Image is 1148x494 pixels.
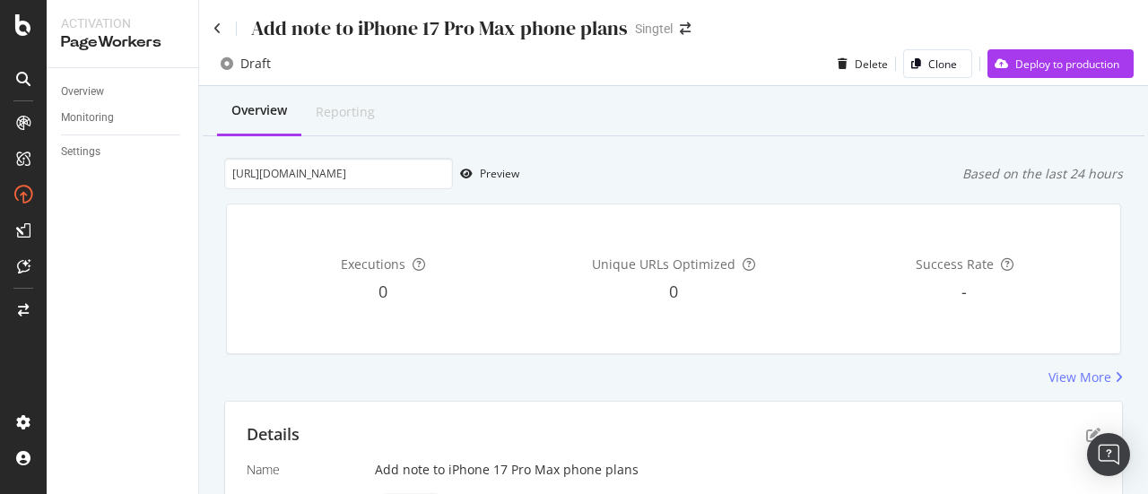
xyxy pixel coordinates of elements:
[680,22,691,35] div: arrow-right-arrow-left
[987,49,1134,78] button: Deploy to production
[61,32,184,53] div: PageWorkers
[831,49,888,78] button: Delete
[224,158,453,189] input: Preview your optimization on a URL
[592,256,735,273] span: Unique URLs Optimized
[61,14,184,32] div: Activation
[375,461,1100,479] div: Add note to iPhone 17 Pro Max phone plans
[378,281,387,302] span: 0
[962,165,1123,183] div: Based on the last 24 hours
[1048,368,1111,386] div: View More
[247,423,300,446] div: Details
[480,166,519,181] div: Preview
[855,56,888,72] div: Delete
[61,143,100,161] div: Settings
[231,101,287,119] div: Overview
[251,14,628,42] div: Add note to iPhone 17 Pro Max phone plans
[669,281,678,302] span: 0
[453,160,519,188] button: Preview
[903,49,972,78] button: Clone
[240,55,271,73] div: Draft
[916,256,994,273] span: Success Rate
[247,461,361,479] div: Name
[961,281,967,302] span: -
[1015,56,1119,72] div: Deploy to production
[341,256,405,273] span: Executions
[61,143,186,161] a: Settings
[61,108,186,127] a: Monitoring
[928,56,957,72] div: Clone
[635,20,673,38] div: Singtel
[1087,433,1130,476] div: Open Intercom Messenger
[213,22,222,35] a: Click to go back
[1048,368,1123,386] a: View More
[61,82,186,101] a: Overview
[316,103,375,121] div: Reporting
[61,82,104,101] div: Overview
[61,108,114,127] div: Monitoring
[1086,428,1100,442] div: pen-to-square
